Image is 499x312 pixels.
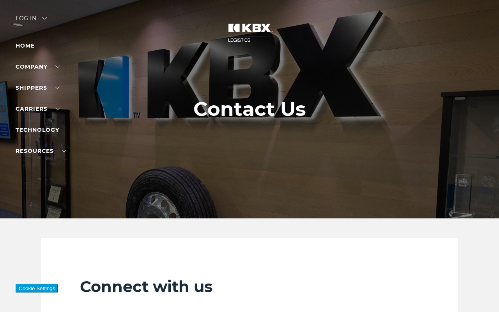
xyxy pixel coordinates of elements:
[16,105,60,112] a: Carriers
[16,84,60,91] a: SHIPPERS
[16,63,60,70] a: Company
[460,275,499,312] iframe: Chat Widget
[16,16,47,27] div: Log in
[193,98,306,121] h1: Contact Us
[16,284,58,292] button: Cookie Settings
[16,147,66,154] a: RESOURCES
[220,16,279,50] img: kbx logo
[42,17,47,19] img: arrow
[80,277,419,296] h2: Connect with us
[16,126,59,133] a: Technology
[16,42,35,49] a: Home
